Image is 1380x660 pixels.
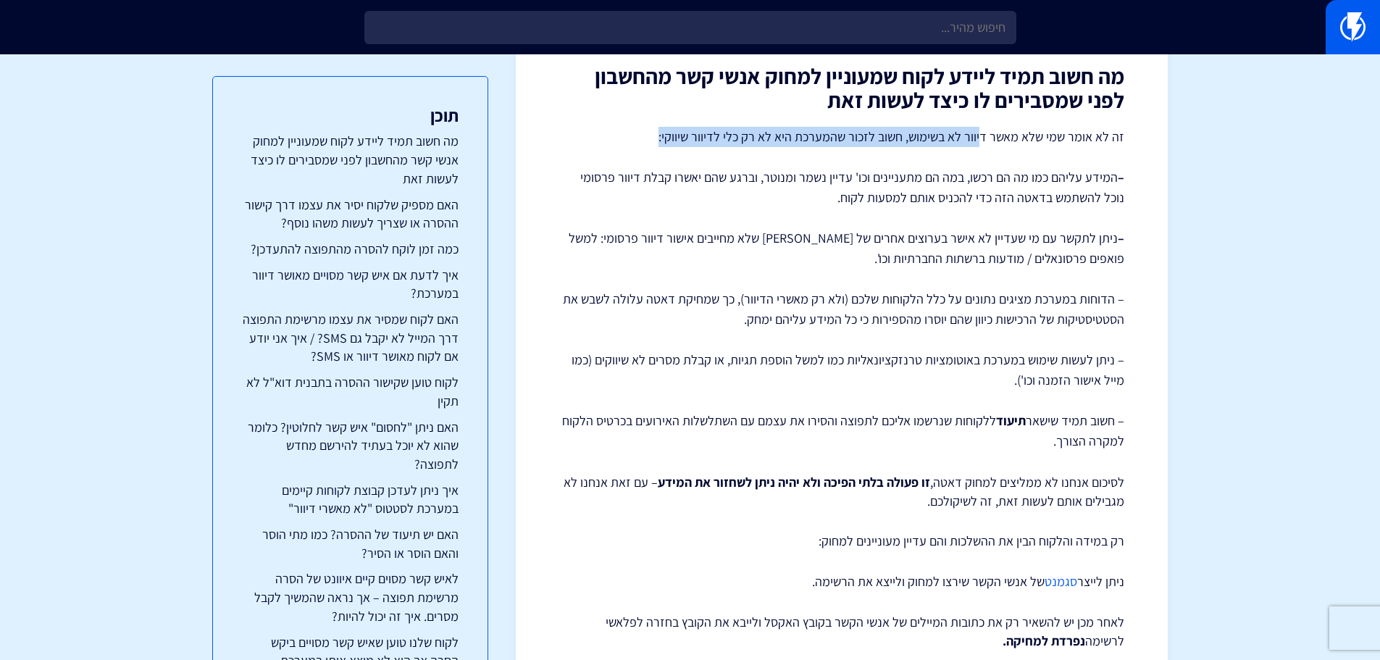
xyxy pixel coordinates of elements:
[242,525,459,562] a: האם יש תיעוד של ההסרה? כמו מתי הוסר והאם הוסר או הסיר?
[242,310,459,366] a: האם לקוח שמסיר את עצמו מרשימת התפוצה דרך המייל לא יקבל גם SMS? / איך אני יודע אם לקוח מאושר דיוור...
[242,481,459,518] a: איך ניתן לעדכן קבוצת לקוחות קיימים במערכת לסטטוס "לא מאשרי דיוור"
[242,132,459,188] a: מה חשוב תמיד ליידע לקוח שמעוניין למחוק אנשי קשר מהחשבון לפני שמסבירים לו כיצד לעשות זאת
[559,532,1124,551] p: רק במידה והלקוח הבין את ההשלכות והם עדיין מעוניינים למחוק:
[559,64,1124,112] h2: מה חשוב תמיד ליידע לקוח שמעוניין למחוק אנשי קשר מהחשבון לפני שמסבירים לו כיצד לעשות זאת
[559,127,1124,451] p: זה לא אומר שמי שלא מאשר דיוור לא בשימוש, חשוב לזכור שהמערכת היא לא רק כלי לדיוור שיווקי: המידע על...
[996,412,1026,429] strong: תיעוד
[1045,573,1077,590] a: סגמנט
[559,572,1124,591] p: ניתן לייצר של אנשי הקשר שירצו למחוק ולייצא את הרשימה.
[242,196,459,233] a: האם מספיק שלקוח יסיר את עצמו דרך קישור ההסרה או שצריך לעשות משהו נוסף?
[242,240,459,259] a: כמה זמן לוקח להסרה מהתפוצה להתעדכן?
[364,11,1016,44] input: חיפוש מהיר...
[1118,169,1124,185] strong: –
[242,266,459,303] a: איך לדעת אם איש קשר מסויים מאושר דיוור במערכת?
[1118,230,1124,246] strong: –
[1003,632,1085,649] strong: נפרדת למחיקה.
[242,418,459,474] a: האם ניתן "לחסום" איש קשר לחלוטין? כלומר שהוא לא יוכל בעתיד להירשם מחדש לתפוצה?
[559,613,1124,650] p: לאחר מכן יש להשאיר רק את כתובות המיילים של אנשי הקשר בקובץ האקסל ולייבא את הקובץ בחזרה לפלאשי לרשימה
[242,373,459,410] a: לקוח טוען שקישור ההסרה בתבנית דוא"ל לא תקין
[242,106,459,125] h3: תוכן
[559,473,1124,510] p: לסיכום אנחנו לא ממליצים למחוק דאטה, – עם זאת אנחנו לא מגבילים אותם לעשות זאת, זה לשיקולכם.
[242,569,459,625] a: לאיש קשר מסוים קיים איוונט של הסרה מרשימת תפוצה – אך נראה שהמשיך לקבל מסרים. איך זה יכול להיות?
[658,474,930,490] strong: זו פעולה בלתי הפיכה ולא יהיה ניתן לשחזור את המידע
